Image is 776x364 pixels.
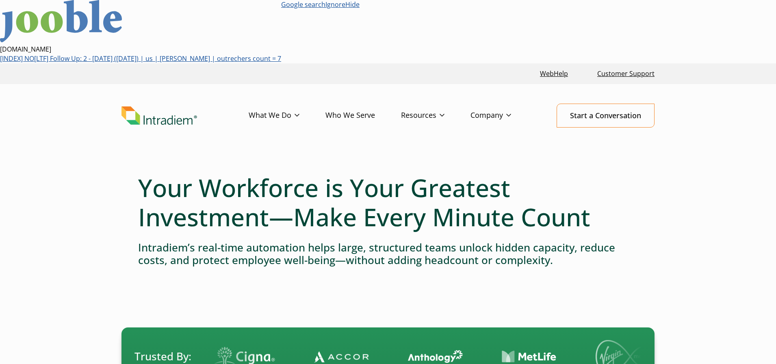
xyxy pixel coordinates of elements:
[557,104,655,128] a: Start a Conversation
[138,241,638,266] h4: Intradiem’s real-time automation helps large, structured teams unlock hidden capacity, reduce cos...
[537,65,571,82] a: Link opens in a new window
[121,106,249,125] a: Link to homepage of Intradiem
[34,54,281,63] a: [LTF] Follow Up: 2 - [DATE] ([DATE]) | us | [PERSON_NAME] | outrechers count = 7
[138,173,638,232] h1: Your Workforce is Your Greatest Investment—Make Every Minute Count
[134,349,191,364] span: Trusted By:
[249,104,325,127] a: What We Do
[470,104,537,127] a: Company
[594,65,658,82] a: Customer Support
[401,104,470,127] a: Resources
[121,106,197,125] img: Intradiem
[301,351,356,363] img: Contact Center Automation Accor Logo
[325,104,401,127] a: Who We Serve
[489,350,544,363] img: Contact Center Automation MetLife Logo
